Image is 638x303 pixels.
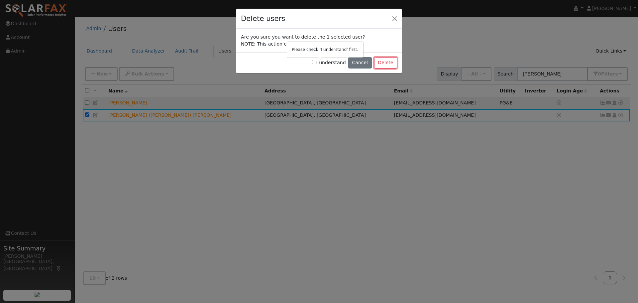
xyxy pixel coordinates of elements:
[390,14,399,23] button: Close
[241,34,365,47] span: Are you sure you want to delete the 1 selected user? NOTE: This action cannot be undone.
[287,42,363,58] div: Please check 'I understand' first.
[348,57,372,69] button: Cancel
[374,57,397,69] button: Delete
[312,60,316,64] input: I understand
[241,13,285,24] h4: Delete users
[312,59,346,66] label: I understand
